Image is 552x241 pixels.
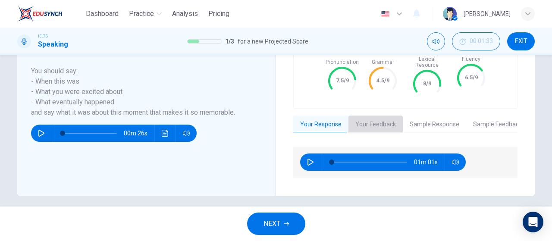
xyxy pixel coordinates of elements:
span: NEXT [263,218,280,230]
text: 8/9 [423,80,431,87]
button: Pricing [205,6,233,22]
button: 00:01:33 [452,32,500,50]
span: Pricing [208,9,229,19]
button: Analysis [169,6,201,22]
span: for a new Projected Score [238,36,308,47]
div: Mute [427,32,445,50]
span: 01m 01s [414,153,445,171]
span: 00:01:33 [470,38,493,45]
button: Sample Feedback [466,116,529,134]
button: EXIT [507,32,535,50]
div: Open Intercom Messenger [523,212,543,232]
h1: Speaking [38,39,68,50]
span: EXIT [515,38,527,45]
button: Sample Response [403,116,466,134]
span: Pronunciation [326,59,359,65]
img: en [380,11,391,17]
img: EduSynch logo [17,5,63,22]
button: Dashboard [82,6,122,22]
span: Lexical Resource [408,56,447,68]
span: Dashboard [86,9,119,19]
button: Your Feedback [348,116,403,134]
button: Click to see the audio transcription [158,125,172,142]
div: basic tabs example [293,116,517,134]
button: NEXT [247,213,305,235]
span: Practice [129,9,154,19]
span: Grammar [372,59,394,65]
div: Hide [452,32,500,50]
text: 7.5/9 [336,77,348,84]
button: Your Response [293,116,348,134]
img: Profile picture [443,7,457,21]
text: 6.5/9 [464,74,477,81]
text: 4.5/9 [376,77,389,84]
a: EduSynch logo [17,5,82,22]
button: Practice [125,6,165,22]
span: 1 / 3 [225,36,234,47]
h6: Describe a moment in your life when you were very excited. You should say: - When this was - What... [31,45,251,118]
div: [PERSON_NAME] [464,9,511,19]
span: IELTS [38,33,48,39]
span: Fluency [462,56,480,62]
span: Analysis [172,9,198,19]
span: 00m 26s [124,125,154,142]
